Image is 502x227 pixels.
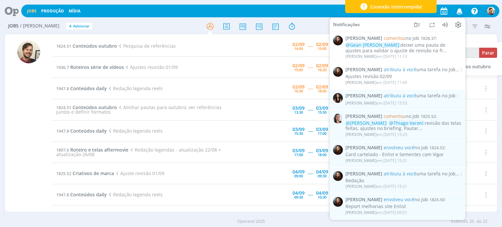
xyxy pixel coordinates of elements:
[345,184,407,189] div: em [DATE] 15:21
[316,127,328,132] div: 03/09
[114,170,164,176] span: Ajuste revisão 01/09
[318,132,326,135] div: 17:00
[384,144,428,151] span: no Job
[294,47,303,50] div: 14:00
[294,174,303,178] div: 09:00
[345,197,382,203] span: [PERSON_NAME]
[69,23,72,30] span: +
[70,85,107,91] span: Conteúdos daily
[39,8,66,14] button: Produção
[293,170,305,174] div: 04/09
[345,197,462,203] span: :
[345,145,382,151] span: [PERSON_NAME]
[56,64,124,70] a: 1936.7Roteiros série de vídeos
[345,204,462,209] div: Report melhorias site Enlist
[345,171,462,177] span: :
[345,67,382,73] span: [PERSON_NAME]
[56,191,107,198] a: 1947.8Conteúdos daily
[333,171,343,181] img: E
[56,128,107,134] a: 1947.8Conteúdos daily
[107,85,162,91] span: Redação legenda reels
[70,128,107,134] span: Conteúdos daily
[469,218,474,225] span: 20
[421,35,436,41] span: 1828.37
[56,64,69,70] span: 1936.7
[318,68,326,72] div: 16:30
[56,104,117,110] a: 1824.51Conteúdos outubro
[294,195,303,199] div: 09:30
[346,120,387,126] span: @[PERSON_NAME]
[56,147,69,153] span: 1897.6
[56,104,221,115] span: Alinhar pautas para outubro, ver referências juntos e definir formatos
[384,196,414,203] span: envolveu você
[345,67,462,73] span: :
[294,110,303,114] div: 13:30
[345,101,407,105] div: em [DATE] 15:53
[56,85,107,91] a: 1947.8Conteúdos daily
[345,54,376,59] span: [PERSON_NAME]
[73,104,117,110] span: Conteúdos outubro
[107,128,162,134] span: Redação legenda reels
[56,147,128,153] a: 1897.6Roteiro e telas aftermovie
[479,48,497,58] button: Parar
[41,8,64,14] a: Produção
[333,114,343,123] img: C
[56,86,69,91] span: 1947.8
[318,174,326,178] div: 09:30
[370,3,422,10] span: Conexão interrompida!
[345,171,382,177] span: [PERSON_NAME]
[384,66,456,73] span: uma tarefa no Job
[346,42,399,48] span: @Gean [PERSON_NAME]
[293,42,305,47] div: 02/09
[446,63,491,70] span: Conteúdos outubro
[318,195,326,199] div: 10:30
[316,85,328,89] div: 02/09
[308,85,313,91] span: -----
[69,8,80,14] a: Mídia
[308,149,313,155] span: -----
[294,89,303,93] div: 16:30
[384,92,456,99] span: uma tarefa no Job
[345,80,376,85] span: [PERSON_NAME]
[345,158,407,163] div: em [DATE] 15:21
[345,114,382,119] span: [PERSON_NAME]
[294,68,303,72] div: 15:00
[293,63,305,68] div: 02/09
[308,191,313,198] span: -----
[345,100,376,105] span: [PERSON_NAME]
[345,74,462,79] div: Ajustes revisão 02/09
[294,132,303,135] div: 15:30
[56,170,114,176] a: 1825.52Criativos de marca
[66,23,92,30] button: +Adicionar
[345,80,407,85] div: em [DATE] 11:05
[345,42,462,54] div: deixei uma pauta de ajustes para validar o ajuste de revisão na fr...
[70,64,124,70] span: Roteiros série de vídeos
[333,197,343,207] img: E
[318,110,326,114] div: 15:30
[308,106,313,113] span: -----
[316,191,328,195] div: 04/09
[308,128,313,134] span: -----
[73,43,117,49] span: Conteúdos outubro
[345,145,462,151] span: :
[345,93,462,99] span: :
[345,132,376,137] span: [PERSON_NAME]
[294,153,303,156] div: 17:00
[25,8,39,14] button: Jobs
[384,170,456,177] span: uma tarefa no Job
[345,152,462,157] div: Card cartelado - Enlist e Sementes com Vigor
[487,7,495,15] img: G
[318,47,326,50] div: 15:00
[318,89,326,93] div: 18:00
[345,114,462,119] span: :
[293,85,305,89] div: 02/09
[384,144,414,151] span: envolveu você
[73,24,90,28] span: Adicionar
[293,148,305,153] div: 03/09
[56,43,117,49] a: 1824.51Conteúdos outubro
[316,106,328,110] div: 03/09
[56,147,221,157] span: Redação legendas - atualização 22/08 + atualização 26/08
[308,43,313,49] span: -----
[8,23,19,29] span: Jobs
[316,63,328,68] div: 02/09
